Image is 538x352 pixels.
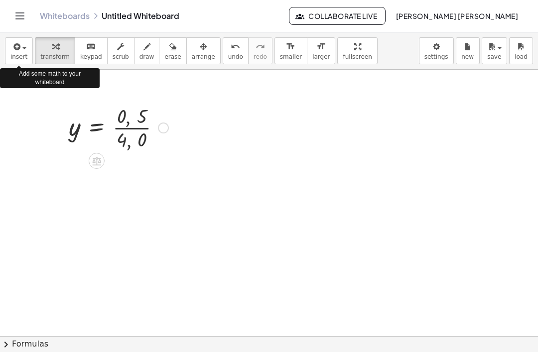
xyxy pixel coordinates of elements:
[113,53,129,60] span: scrub
[419,37,454,64] button: settings
[424,53,448,60] span: settings
[482,37,507,64] button: save
[297,11,377,20] span: Collaborate Live
[312,53,330,60] span: larger
[456,37,480,64] button: new
[10,53,27,60] span: insert
[231,41,240,53] i: undo
[487,53,501,60] span: save
[5,37,33,64] button: insert
[134,37,160,64] button: draw
[12,8,28,24] button: Toggle navigation
[289,7,386,25] button: Collaborate Live
[461,53,474,60] span: new
[159,37,186,64] button: erase
[388,7,526,25] button: [PERSON_NAME] [PERSON_NAME]
[89,153,105,169] div: Apply the same math to both sides of the equation
[256,41,265,53] i: redo
[254,53,267,60] span: redo
[86,41,96,53] i: keyboard
[396,11,518,20] span: [PERSON_NAME] [PERSON_NAME]
[228,53,243,60] span: undo
[316,41,326,53] i: format_size
[307,37,335,64] button: format_sizelarger
[186,37,221,64] button: arrange
[286,41,295,53] i: format_size
[40,53,70,60] span: transform
[223,37,249,64] button: undoundo
[509,37,533,64] button: load
[515,53,528,60] span: load
[139,53,154,60] span: draw
[337,37,377,64] button: fullscreen
[248,37,272,64] button: redoredo
[40,11,90,21] a: Whiteboards
[35,37,75,64] button: transform
[80,53,102,60] span: keypad
[107,37,134,64] button: scrub
[75,37,108,64] button: keyboardkeypad
[164,53,181,60] span: erase
[274,37,307,64] button: format_sizesmaller
[192,53,215,60] span: arrange
[280,53,302,60] span: smaller
[343,53,372,60] span: fullscreen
